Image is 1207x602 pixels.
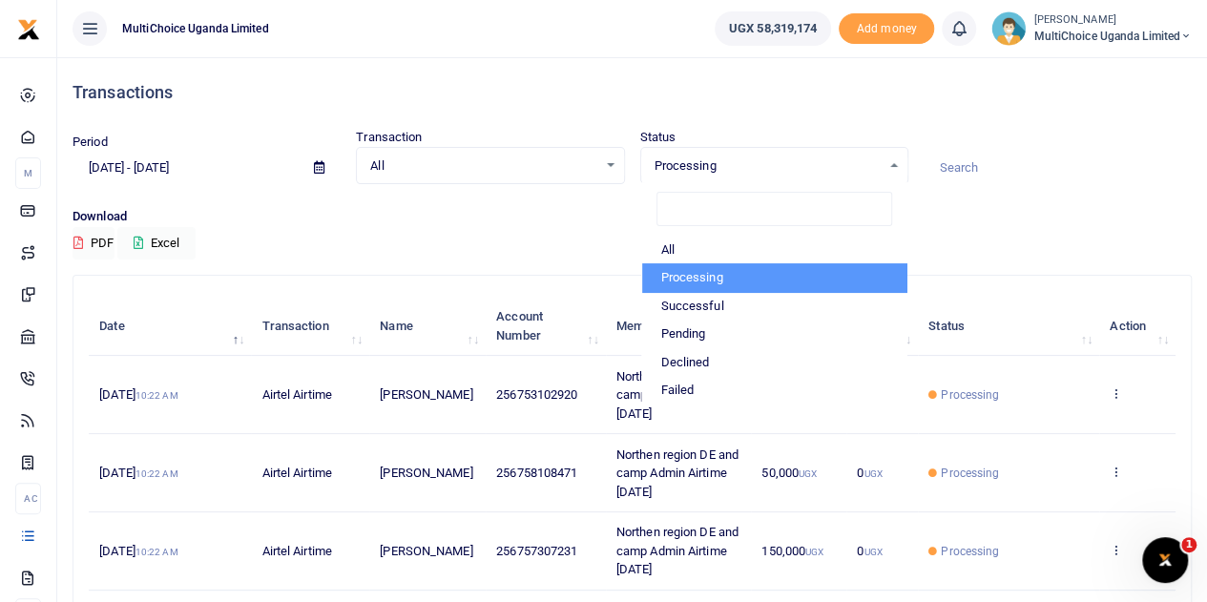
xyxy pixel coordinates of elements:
span: 50,000 [761,466,817,480]
small: 10:22 AM [135,390,178,401]
small: UGX [864,547,882,557]
small: UGX [805,547,823,557]
li: Ac [15,483,41,514]
li: Successful [642,292,906,321]
span: Processing [941,386,999,404]
th: Account Number: activate to sort column ascending [486,297,606,356]
span: 0 [857,466,882,480]
span: 256758108471 [496,466,577,480]
span: 256757307231 [496,544,577,558]
input: Search [924,152,1192,184]
span: 150,000 [761,544,823,558]
span: [DATE] [99,466,177,480]
h4: Transactions [73,82,1192,103]
span: Northen region DE and camp Admin Airtime [DATE] [616,369,739,421]
li: Wallet ballance [707,11,839,46]
span: MultiChoice Uganda Limited [114,20,277,37]
span: Add money [839,13,934,45]
span: UGX 58,319,174 [729,19,817,38]
th: Status: activate to sort column ascending [918,297,1099,356]
a: Add money [839,20,934,34]
span: Northen region DE and camp Admin Airtime [DATE] [616,447,739,499]
span: Airtel Airtime [261,466,331,480]
iframe: Intercom live chat [1142,537,1188,583]
a: UGX 58,319,174 [715,11,831,46]
span: Processing [941,465,999,482]
img: profile-user [991,11,1026,46]
p: Download [73,207,1192,227]
span: [DATE] [99,387,177,402]
input: select period [73,152,299,184]
small: 10:22 AM [135,468,178,479]
small: [PERSON_NAME] [1033,12,1192,29]
th: Name: activate to sort column ascending [369,297,486,356]
span: 1 [1181,537,1197,552]
span: Processing [655,156,881,176]
span: Airtel Airtime [261,387,331,402]
li: All [642,236,906,264]
img: logo-small [17,18,40,41]
span: All [370,156,596,176]
th: Transaction: activate to sort column ascending [251,297,369,356]
label: Status [640,128,676,147]
th: Action: activate to sort column ascending [1099,297,1176,356]
label: Period [73,133,108,152]
span: [DATE] [99,544,177,558]
span: Processing [941,543,999,560]
li: Processing [642,263,906,292]
small: UGX [799,468,817,479]
li: Toup your wallet [839,13,934,45]
span: [PERSON_NAME] [380,466,472,480]
span: Northen region DE and camp Admin Airtime [DATE] [616,525,739,576]
li: Declined [642,348,906,377]
span: 256753102920 [496,387,577,402]
span: 0 [857,544,882,558]
span: MultiChoice Uganda Limited [1033,28,1192,45]
th: Date: activate to sort column descending [89,297,251,356]
span: [PERSON_NAME] [380,544,472,558]
small: 10:22 AM [135,547,178,557]
span: [PERSON_NAME] [380,387,472,402]
button: Excel [117,227,196,259]
button: PDF [73,227,114,259]
li: Pending [642,320,906,348]
span: Airtel Airtime [261,544,331,558]
th: Memo: activate to sort column ascending [606,297,752,356]
a: profile-user [PERSON_NAME] MultiChoice Uganda Limited [991,11,1192,46]
li: M [15,157,41,189]
a: logo-small logo-large logo-large [17,21,40,35]
label: Transaction [356,128,422,147]
li: Failed [642,376,906,405]
small: UGX [864,468,882,479]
